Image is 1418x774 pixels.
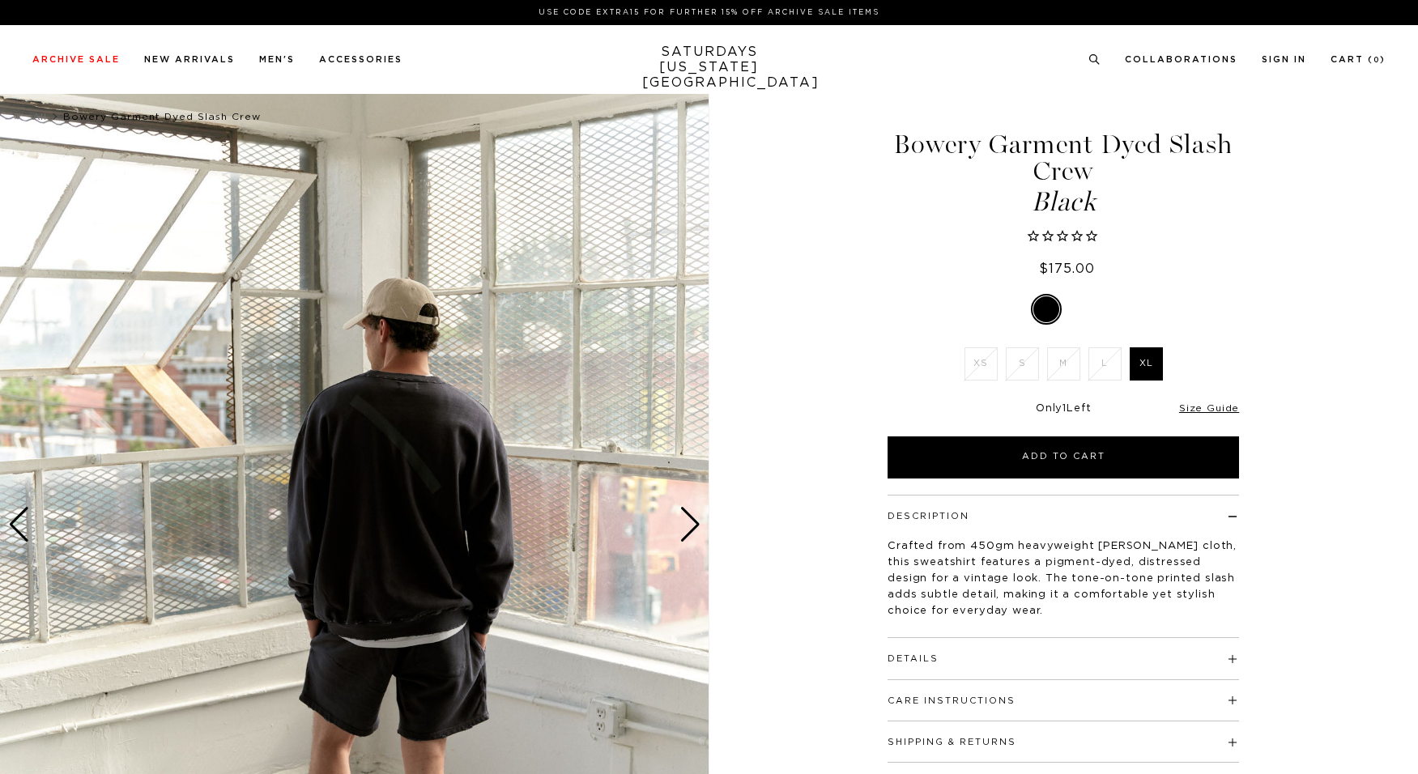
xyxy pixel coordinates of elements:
[319,55,402,64] a: Accessories
[1039,262,1095,275] span: $175.00
[32,55,120,64] a: Archive Sale
[1331,55,1386,64] a: Cart (0)
[32,112,47,121] a: All
[885,189,1241,215] span: Black
[888,512,969,521] button: Description
[888,654,939,663] button: Details
[888,738,1016,746] button: Shipping & Returns
[259,55,295,64] a: Men's
[63,112,261,121] span: Bowery Garment Dyed Slash Crew
[1130,347,1163,381] label: XL
[1125,55,1237,64] a: Collaborations
[1373,57,1380,64] small: 0
[888,538,1239,619] p: Crafted from 450gm heavyweight [PERSON_NAME] cloth, this sweatshirt features a pigment-dyed, dist...
[1062,403,1067,414] span: 1
[888,402,1239,416] div: Only Left
[885,131,1241,215] h1: Bowery Garment Dyed Slash Crew
[1262,55,1306,64] a: Sign In
[679,507,701,542] div: Next slide
[1179,403,1239,413] a: Size Guide
[144,55,235,64] a: New Arrivals
[8,507,30,542] div: Previous slide
[39,6,1379,19] p: Use Code EXTRA15 for Further 15% Off Archive Sale Items
[642,45,776,91] a: SATURDAYS[US_STATE][GEOGRAPHIC_DATA]
[888,696,1016,705] button: Care Instructions
[885,228,1241,246] span: Rated 0.0 out of 5 stars 0 reviews
[888,436,1239,478] button: Add to Cart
